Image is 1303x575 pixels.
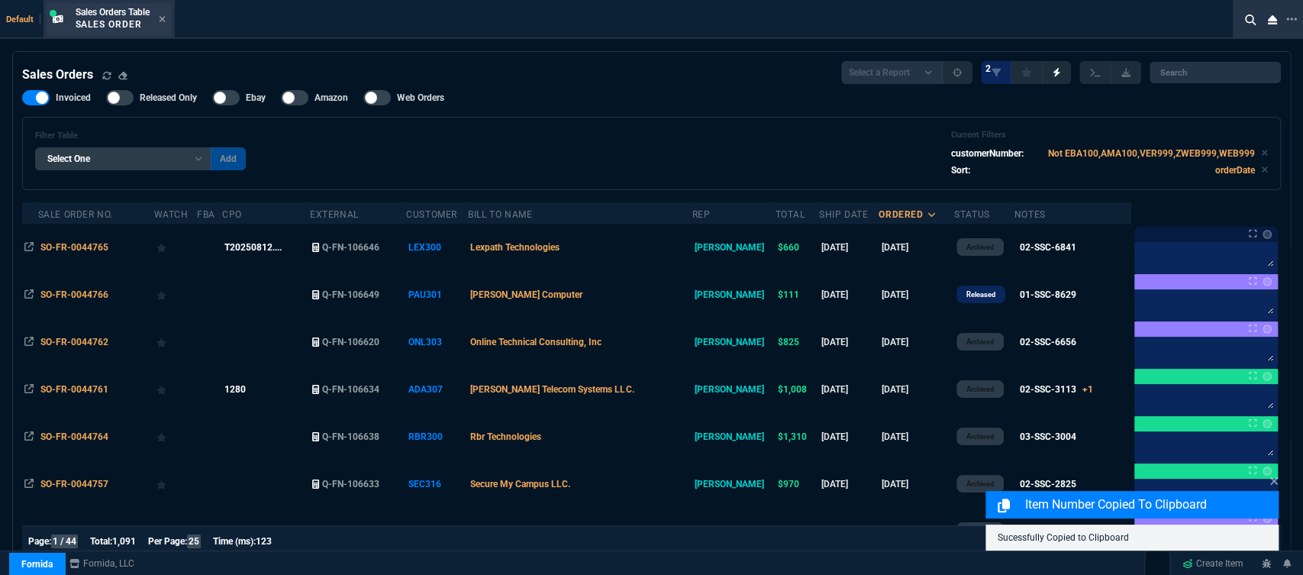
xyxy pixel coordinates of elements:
[998,531,1266,544] p: Sucessfully Copied to Clipboard
[692,318,776,366] td: [PERSON_NAME]
[775,318,818,366] td: $825
[322,337,379,347] span: Q-FN-106620
[470,384,634,395] span: [PERSON_NAME] Telecom Systems LLC.
[468,208,532,221] div: Bill To Name
[406,508,468,555] td: LAW314
[213,536,256,547] span: Time (ms):
[966,336,994,348] p: Archived
[40,479,108,489] span: SO-FR-0044757
[406,366,468,413] td: ADA307
[966,383,994,396] p: Archived
[692,224,776,271] td: [PERSON_NAME]
[40,337,108,347] span: SO-FR-0044762
[775,224,818,271] td: $660
[406,224,468,271] td: LEX300
[1025,496,1276,514] p: Item Number Copied to Clipboard
[397,92,444,104] span: Web Orders
[819,460,879,508] td: [DATE]
[470,289,582,300] span: [PERSON_NAME] Computer
[1262,11,1283,29] nx-icon: Close Workbench
[954,208,990,221] div: Status
[985,63,991,75] span: 2
[40,289,108,300] span: SO-FR-0044766
[819,413,879,460] td: [DATE]
[1048,148,1255,159] code: Not EBA100,AMA100,VER999,ZWEB999,WEB999
[40,384,108,395] span: SO-FR-0044761
[24,337,34,347] nx-icon: Open In Opposite Panel
[322,289,379,300] span: Q-FN-106649
[159,14,166,26] nx-icon: Close Tab
[40,431,108,442] span: SO-FR-0044764
[819,224,879,271] td: [DATE]
[24,289,34,300] nx-icon: Open In Opposite Panel
[775,508,818,555] td: $910
[156,237,195,258] div: Add to Watchlist
[35,131,246,141] h6: Filter Table
[775,460,818,508] td: $970
[1082,384,1093,395] span: +1
[966,241,994,254] p: Archived
[310,208,359,221] div: External
[1286,12,1297,27] nx-icon: Open New Tab
[140,92,197,104] span: Released Only
[692,460,776,508] td: [PERSON_NAME]
[692,271,776,318] td: [PERSON_NAME]
[879,271,954,318] td: [DATE]
[51,535,78,548] span: 1 / 44
[153,208,188,221] div: Watch
[692,208,711,221] div: Rep
[406,413,468,460] td: RBR300
[224,241,308,254] nx-fornida-value: T20250812.0024
[692,508,776,555] td: [PERSON_NAME]
[775,413,818,460] td: $1,310
[951,163,970,177] p: Sort:
[879,318,954,366] td: [DATE]
[224,242,282,253] span: T20250812....
[775,208,805,221] div: Total
[1215,165,1255,176] code: orderDate
[22,66,93,84] h4: Sales Orders
[1176,552,1250,575] a: Create Item
[6,15,40,24] span: Default
[224,383,308,396] nx-fornida-value: 1280
[470,479,570,489] span: Secure My Campus LLC.
[879,508,954,555] td: [DATE]
[322,384,379,395] span: Q-FN-106634
[156,331,195,353] div: Add to Watchlist
[148,536,187,547] span: Per Page:
[819,208,868,221] div: Ship Date
[819,271,879,318] td: [DATE]
[470,242,560,253] span: Lexpath Technologies
[256,536,272,547] span: 123
[406,318,468,366] td: ONL303
[406,208,457,221] div: Customer
[819,366,879,413] td: [DATE]
[966,289,995,301] p: Released
[692,413,776,460] td: [PERSON_NAME]
[406,460,468,508] td: SEC316
[197,208,215,221] div: FBA
[322,479,379,489] span: Q-FN-106633
[879,366,954,413] td: [DATE]
[470,431,541,442] span: Rbr Technologies
[879,208,923,221] div: ordered
[1020,288,1076,302] div: 01-SSC-8629
[28,536,51,547] span: Page:
[879,224,954,271] td: [DATE]
[1150,62,1281,83] input: Search
[156,379,195,400] div: Add to Watchlist
[692,366,776,413] td: [PERSON_NAME]
[1239,11,1262,29] nx-icon: Search
[322,431,379,442] span: Q-FN-106638
[819,508,879,555] td: [DATE]
[1020,383,1093,396] div: 02-SSC-3113+1
[1020,335,1076,349] div: 02-SSC-6656
[156,284,195,305] div: Add to Watchlist
[40,242,108,253] span: SO-FR-0044765
[24,479,34,489] nx-icon: Open In Opposite Panel
[966,431,994,443] p: Archived
[90,536,112,547] span: Total:
[775,271,818,318] td: $111
[156,426,195,447] div: Add to Watchlist
[322,242,379,253] span: Q-FN-106646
